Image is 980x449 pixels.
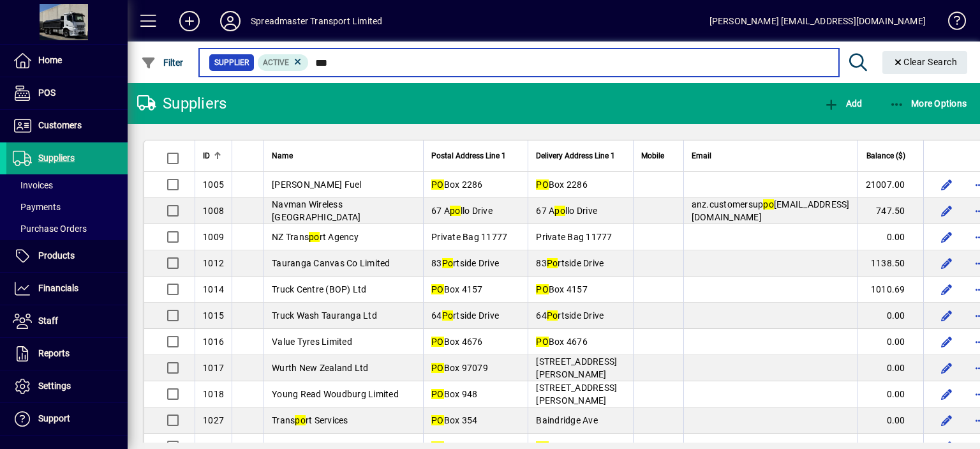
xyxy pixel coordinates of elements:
[6,218,128,240] a: Purchase Orders
[857,381,923,407] td: 0.00
[889,98,967,109] span: More Options
[893,57,958,67] span: Clear Search
[641,149,676,163] div: Mobile
[536,284,588,294] span: Box 4157
[38,348,70,358] span: Reports
[431,363,444,373] em: PO
[272,232,359,242] span: NZ Trans rt Agency
[536,206,597,216] span: 67 A llo Drive
[692,149,850,163] div: Email
[138,51,187,74] button: Filter
[536,284,549,294] em: PO
[536,337,549,347] em: PO
[38,55,62,65] span: Home
[937,174,957,195] button: Edit
[13,224,87,234] span: Purchase Orders
[857,224,923,250] td: 0.00
[554,206,565,216] em: po
[431,149,506,163] span: Postal Address Line 1
[6,77,128,109] a: POS
[431,179,483,190] span: Box 2286
[203,149,210,163] span: ID
[536,232,612,242] span: Private Bag 11777
[536,149,615,163] span: Delivery Address Line 1
[38,250,75,261] span: Products
[203,389,224,399] span: 1018
[6,45,128,77] a: Home
[857,277,923,303] td: 1010.69
[431,415,444,425] em: PO
[857,250,923,277] td: 1138.50
[203,149,224,163] div: ID
[866,149,905,163] span: Balance ($)
[763,199,774,209] em: po
[857,329,923,355] td: 0.00
[431,284,483,294] span: Box 4157
[203,179,224,190] span: 1005
[692,149,711,163] span: Email
[38,88,56,98] span: POS
[937,410,957,430] button: Edit
[210,10,251,33] button: Profile
[824,98,862,109] span: Add
[431,258,499,268] span: 83 rtside Drive
[882,51,968,74] button: Clear
[38,153,75,163] span: Suppliers
[309,232,320,242] em: po
[203,363,224,373] span: 1017
[214,56,249,69] span: Supplier
[6,240,128,272] a: Products
[431,363,488,373] span: Box 97079
[272,415,348,425] span: Trans rt Services
[6,273,128,305] a: Financials
[272,284,367,294] span: Truck Centre (BOP) Ltd
[536,310,604,321] span: 64 rtside Drive
[251,11,382,31] div: Spreadmaster Transport Limited
[431,310,499,321] span: 64 rtside Drive
[937,253,957,273] button: Edit
[38,413,70,423] span: Support
[536,179,549,190] em: PO
[203,310,224,321] span: 1015
[857,172,923,198] td: 21007.00
[886,92,970,115] button: More Options
[937,201,957,221] button: Edit
[38,120,82,130] span: Customers
[939,3,964,44] a: Knowledge Base
[641,149,664,163] span: Mobile
[272,363,368,373] span: Wurth New Zealand Ltd
[692,199,850,222] span: anz.customersup [EMAIL_ADDRESS][DOMAIN_NAME]
[272,258,390,268] span: Tauranga Canvas Co Limited
[937,279,957,300] button: Edit
[38,283,78,293] span: Financials
[937,384,957,404] button: Edit
[272,337,352,347] span: Value Tyres Limited
[536,383,617,406] span: [STREET_ADDRESS][PERSON_NAME]
[13,202,61,212] span: Payments
[169,10,210,33] button: Add
[431,179,444,190] em: PO
[203,415,224,425] span: 1027
[866,149,917,163] div: Balance ($)
[857,407,923,434] td: 0.00
[431,232,507,242] span: Private Bag 11777
[536,415,598,425] span: Baindridge Ave
[431,415,477,425] span: Box 354
[272,149,415,163] div: Name
[263,58,289,67] span: Active
[431,206,493,216] span: 67 A llo Drive
[6,370,128,402] a: Settings
[203,284,224,294] span: 1014
[431,284,444,294] em: PO
[203,337,224,347] span: 1016
[547,258,558,268] em: Po
[141,57,184,68] span: Filter
[13,180,53,190] span: Invoices
[272,179,362,190] span: [PERSON_NAME] Fuel
[431,389,444,399] em: PO
[937,331,957,352] button: Edit
[536,179,588,190] span: Box 2286
[857,198,923,224] td: 747.50
[6,338,128,370] a: Reports
[38,316,58,326] span: Staff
